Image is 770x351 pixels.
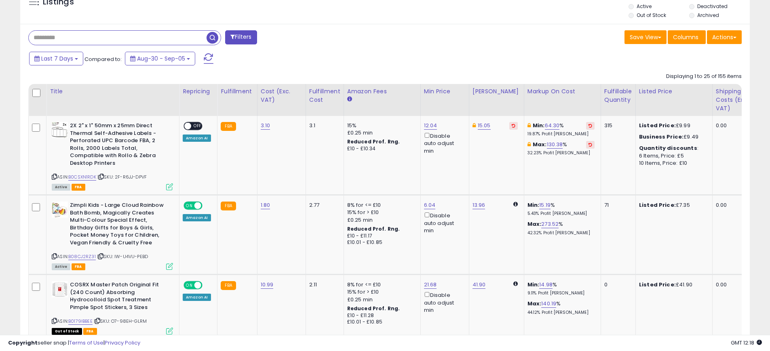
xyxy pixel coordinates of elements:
span: Columns [673,33,698,41]
div: 71 [604,202,629,209]
p: 42.32% Profit [PERSON_NAME] [527,230,595,236]
b: Listed Price: [639,201,676,209]
div: Listed Price [639,87,709,96]
div: ASIN: [52,122,173,189]
a: 3.10 [261,122,270,130]
div: seller snap | | [8,339,140,347]
div: 2.77 [309,202,338,209]
div: Fulfillment [221,87,253,96]
div: 6 Items, Price: £5 [639,152,706,160]
div: % [527,221,595,235]
div: % [527,281,595,296]
a: 130.38 [547,141,563,149]
div: Repricing [183,87,214,96]
div: Fulfillment Cost [309,87,340,104]
div: 0.00 [716,202,755,209]
p: 9.11% Profit [PERSON_NAME] [527,290,595,296]
span: FBA [72,184,85,191]
b: Min: [527,201,540,209]
div: Amazon AI [183,214,211,221]
button: Actions [707,30,742,44]
a: 1.80 [261,201,270,209]
div: Cost (Exc. VAT) [261,87,302,104]
small: Amazon Fees. [347,96,352,103]
span: OFF [201,282,214,289]
div: £0.25 min [347,216,414,224]
div: 3.1 [309,122,338,129]
a: B0179IBBEE [68,318,93,325]
div: : [639,145,706,152]
label: Deactivated [697,3,728,10]
b: Max: [533,141,547,148]
span: ON [184,202,194,209]
b: Business Price: [639,133,684,141]
div: £0.25 min [347,296,414,303]
b: Zimpli Kids - Large Cloud Rainbow Bath Bomb, Magically Creates Multi-Colour Special Effect, Birth... [70,202,168,248]
div: 0.00 [716,122,755,129]
div: Displaying 1 to 25 of 155 items [666,73,742,80]
button: Columns [668,30,706,44]
a: 10.99 [261,281,274,289]
div: 10 Items, Price: £10 [639,160,706,167]
div: 315 [604,122,629,129]
b: COSRX Master Patch Original Fit (240 Count) Absorbing Hydrocolloid Spot Treatment Pimple Spot Sti... [70,281,168,313]
span: Compared to: [84,55,122,63]
div: £41.90 [639,281,706,288]
div: 0.00 [716,281,755,288]
span: All listings currently available for purchase on Amazon [52,263,70,270]
small: FBA [221,122,236,131]
a: 21.68 [424,281,437,289]
div: 8% for <= £10 [347,202,414,209]
b: Min: [533,122,545,129]
div: Shipping Costs (Exc. VAT) [716,87,757,113]
a: 12.04 [424,122,437,130]
div: 0 [604,281,629,288]
div: Markup on Cost [527,87,597,96]
span: Aug-30 - Sep-05 [137,55,185,63]
small: FBA [221,281,236,290]
a: 273.52 [541,220,559,228]
b: Reduced Prof. Rng. [347,138,400,145]
a: 14.98 [539,281,553,289]
span: | SKU: O7-98EH-GLRM [94,318,147,324]
button: Last 7 Days [29,52,83,65]
label: Active [637,3,652,10]
div: £10 - £11.28 [347,312,414,319]
button: Aug-30 - Sep-05 [125,52,195,65]
div: £10 - £10.34 [347,145,414,152]
div: 2.11 [309,281,338,288]
b: 2X 2" x 1" 50mm x 25mm Direct Thermal Self-Adhesive Labels - Perforated UPC Barcode FBA, 2 Rolls,... [70,122,168,169]
small: FBA [221,202,236,210]
div: Amazon AI [183,135,211,142]
a: 13.96 [473,201,485,209]
div: 15% [347,122,414,129]
p: 32.23% Profit [PERSON_NAME] [527,150,595,156]
b: Listed Price: [639,281,676,288]
img: 41VZ4JsgYAL._SL40_.jpg [52,122,68,138]
span: Last 7 Days [41,55,73,63]
label: Archived [697,12,719,19]
div: Amazon Fees [347,87,417,96]
b: Listed Price: [639,122,676,129]
p: 44.12% Profit [PERSON_NAME] [527,310,595,315]
span: 2025-09-13 12:18 GMT [731,339,762,347]
div: 15% for > £10 [347,209,414,216]
div: 8% for <= £10 [347,281,414,288]
a: 41.90 [473,281,486,289]
span: FBA [72,263,85,270]
b: Max: [527,300,542,307]
button: Filters [225,30,257,44]
a: 64.30 [545,122,560,130]
span: All listings currently available for purchase on Amazon [52,184,70,191]
img: 31vpnjoncvL._SL40_.jpg [52,281,68,297]
p: 19.87% Profit [PERSON_NAME] [527,131,595,137]
div: Min Price [424,87,466,96]
b: Reduced Prof. Rng. [347,225,400,232]
div: £9.99 [639,122,706,129]
a: Privacy Policy [105,339,140,347]
a: B0CSXN1RDK [68,174,96,181]
a: 15.19 [539,201,551,209]
div: % [527,300,595,315]
span: | SKU: IW-U4VU-PEBD [97,253,148,260]
label: Out of Stock [637,12,666,19]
